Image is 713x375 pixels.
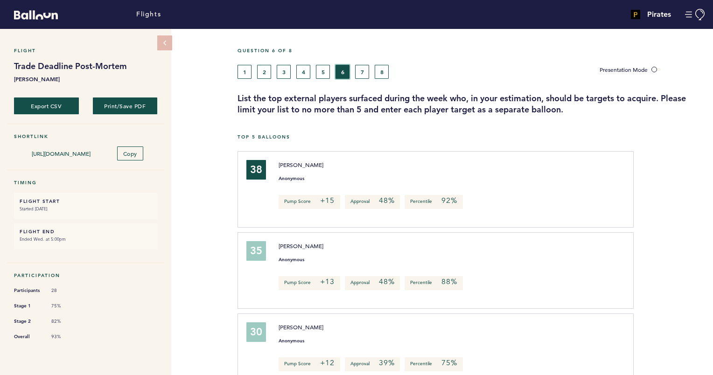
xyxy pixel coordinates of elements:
em: 48% [379,196,394,205]
div: 38 [246,160,266,180]
h5: Flight [14,48,157,54]
h5: Timing [14,180,157,186]
p: Percentile [405,276,462,290]
button: 7 [355,65,369,79]
span: Stage 1 [14,301,42,311]
span: Copy [123,150,137,157]
a: Flights [136,9,161,20]
button: Print/Save PDF [93,97,158,114]
h6: FLIGHT START [20,198,152,204]
svg: Balloon [14,10,58,20]
button: 1 [238,65,252,79]
span: Presentation Mode [600,66,648,73]
button: Export CSV [14,97,79,114]
em: 75% [441,358,457,368]
button: 8 [375,65,389,79]
b: [PERSON_NAME] [14,74,157,83]
em: 92% [441,196,457,205]
button: 5 [316,65,330,79]
span: [PERSON_NAME] [279,161,323,168]
h4: Pirates [647,9,671,20]
button: 4 [296,65,310,79]
p: Pump Score [279,276,340,290]
span: Overall [14,332,42,341]
p: Percentile [405,195,462,209]
p: Percentile [405,357,462,371]
button: Manage Account [685,9,706,21]
button: Copy [117,146,143,160]
h5: Question 6 of 8 [238,48,706,54]
span: 28 [51,287,79,294]
span: Participants [14,286,42,295]
p: Approval [345,195,400,209]
h1: Trade Deadline Post-Mortem [14,61,157,72]
button: 6 [336,65,350,79]
button: 2 [257,65,271,79]
span: [PERSON_NAME] [279,242,323,250]
button: 3 [277,65,291,79]
em: 88% [441,277,457,286]
div: 35 [246,241,266,261]
em: 48% [379,277,394,286]
span: 93% [51,333,79,340]
em: +12 [320,358,335,368]
em: +15 [320,196,335,205]
span: Stage 2 [14,317,42,326]
a: Balloon [7,9,58,19]
p: Pump Score [279,357,340,371]
h5: Participation [14,272,157,278]
h5: Shortlink [14,133,157,139]
small: Anonymous [279,257,304,262]
h6: FLIGHT END [20,229,152,235]
em: +13 [320,277,335,286]
em: 39% [379,358,394,368]
span: 75% [51,303,79,309]
span: [PERSON_NAME] [279,323,323,331]
small: Ended Wed. at 5:00pm [20,235,152,244]
h5: Top 5 Balloons [238,134,706,140]
small: Anonymous [279,176,304,181]
h3: List the top external players surfaced during the week who, in your estimation, should be targets... [238,93,706,115]
p: Approval [345,276,400,290]
span: 82% [51,318,79,325]
p: Pump Score [279,195,340,209]
p: Approval [345,357,400,371]
small: Anonymous [279,339,304,343]
small: Started [DATE] [20,204,152,214]
div: 30 [246,322,266,342]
